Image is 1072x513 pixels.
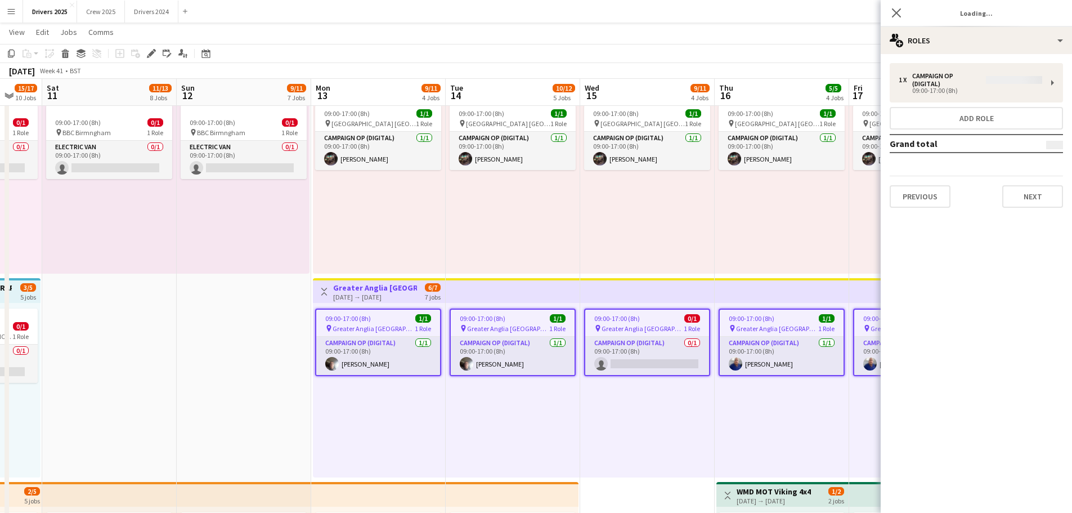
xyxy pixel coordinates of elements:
span: 0/1 [147,118,163,127]
div: 5 Jobs [553,93,575,102]
span: 2/5 [24,487,40,496]
div: 5 jobs [24,496,40,505]
app-job-card: 09:00-17:00 (8h)0/1 BBC Birmngham1 RoleElectric Van0/109:00-17:00 (8h) [46,105,172,179]
app-job-card: 09:00-17:00 (8h)1/1 [GEOGRAPHIC_DATA] [GEOGRAPHIC_DATA]1 RoleCampaign Op (Digital)1/109:00-17:00 ... [315,105,441,170]
app-card-role: Campaign Op (Digital)1/109:00-17:00 (8h)[PERSON_NAME] [719,132,845,170]
span: 1 Role [12,332,29,341]
span: 09:00-17:00 (8h) [728,109,773,118]
span: 9/11 [421,84,441,92]
span: 1 Role [684,324,700,333]
span: 12 [180,89,195,102]
span: View [9,27,25,37]
span: 9/11 [287,84,306,92]
span: 1/1 [415,314,431,323]
span: 09:00-17:00 (8h) [325,314,371,323]
app-job-card: 09:00-17:00 (8h)0/1 BBC Birmngham1 RoleElectric Van0/109:00-17:00 (8h) [181,105,307,179]
span: 15/17 [15,84,37,92]
a: Comms [84,25,118,39]
app-card-role: Campaign Op (Digital)0/109:00-17:00 (8h) [585,337,709,375]
span: 1/1 [819,314,835,323]
span: 09:00-17:00 (8h) [190,118,235,127]
span: Wed [585,83,599,93]
span: [GEOGRAPHIC_DATA] [GEOGRAPHIC_DATA] [869,119,954,128]
span: Greater Anglia [GEOGRAPHIC_DATA] [871,324,953,333]
button: Crew 2025 [77,1,125,23]
div: 2 jobs [828,496,844,505]
div: [DATE] → [DATE] [737,497,811,505]
span: 0/1 [13,322,29,331]
span: 1/2 [828,487,844,496]
app-card-role: Electric Van0/109:00-17:00 (8h) [181,141,307,179]
span: 11 [45,89,59,102]
button: Add role [890,107,1063,130]
span: 13 [314,89,330,102]
div: 09:00-17:00 (8h)1/1 Greater Anglia [GEOGRAPHIC_DATA]1 RoleCampaign Op (Digital)1/109:00-17:00 (8h... [719,309,845,376]
span: 09:00-17:00 (8h) [862,109,908,118]
app-card-role: Campaign Op (Digital)1/109:00-17:00 (8h)[PERSON_NAME] [315,132,441,170]
span: 3/5 [20,283,36,292]
span: 1 Role [818,324,835,333]
app-card-role: Campaign Op (Digital)1/109:00-17:00 (8h)[PERSON_NAME] [853,132,979,170]
span: [GEOGRAPHIC_DATA] [GEOGRAPHIC_DATA] [600,119,685,128]
app-job-card: 09:00-17:00 (8h)1/1 Greater Anglia [GEOGRAPHIC_DATA]1 RoleCampaign Op (Digital)1/109:00-17:00 (8h... [853,309,979,376]
span: 09:00-17:00 (8h) [460,314,505,323]
span: 17 [852,89,863,102]
span: 15 [583,89,599,102]
span: Tue [450,83,463,93]
span: 1 Role [549,324,566,333]
h3: Loading... [881,6,1072,20]
span: 0/1 [282,118,298,127]
div: 4 Jobs [422,93,440,102]
span: 1/1 [685,109,701,118]
app-job-card: 09:00-17:00 (8h)1/1 [GEOGRAPHIC_DATA] [GEOGRAPHIC_DATA]1 RoleCampaign Op (Digital)1/109:00-17:00 ... [584,105,710,170]
span: 9/11 [690,84,710,92]
span: 1 Role [12,128,29,137]
span: 0/1 [684,314,700,323]
span: Fri [854,83,863,93]
div: [DATE] → [DATE] [333,293,417,301]
span: 14 [448,89,463,102]
span: 16 [717,89,733,102]
span: 6/7 [425,283,441,292]
span: 1 Role [415,324,431,333]
app-card-role: Campaign Op (Digital)1/109:00-17:00 (8h)[PERSON_NAME] [316,337,440,375]
span: Mon [316,83,330,93]
span: 09:00-17:00 (8h) [324,109,370,118]
button: Previous [890,185,950,208]
span: 11/13 [149,84,172,92]
span: Greater Anglia [GEOGRAPHIC_DATA] [602,324,684,333]
span: Greater Anglia [GEOGRAPHIC_DATA] [736,324,818,333]
span: 09:00-17:00 (8h) [594,314,640,323]
app-job-card: 09:00-17:00 (8h)1/1 Greater Anglia [GEOGRAPHIC_DATA]1 RoleCampaign Op (Digital)1/109:00-17:00 (8h... [315,309,441,376]
div: 7 jobs [425,292,441,301]
span: 5/5 [826,84,841,92]
span: 09:00-17:00 (8h) [593,109,639,118]
div: 10 Jobs [15,93,37,102]
span: Edit [36,27,49,37]
span: 1/1 [820,109,836,118]
button: Drivers 2025 [23,1,77,23]
div: [DATE] [9,65,35,77]
div: 09:00-17:00 (8h)0/1 Greater Anglia [GEOGRAPHIC_DATA]1 RoleCampaign Op (Digital)0/109:00-17:00 (8h) [584,309,710,376]
div: Roles [881,27,1072,54]
app-card-role: Campaign Op (Digital)1/109:00-17:00 (8h)[PERSON_NAME] [450,132,576,170]
button: Next [1002,185,1063,208]
span: Sun [181,83,195,93]
span: 09:00-17:00 (8h) [729,314,774,323]
span: 1/1 [550,314,566,323]
app-card-role: Campaign Op (Digital)1/109:00-17:00 (8h)[PERSON_NAME] [720,337,844,375]
a: View [5,25,29,39]
span: Greater Anglia [GEOGRAPHIC_DATA] [333,324,415,333]
span: [GEOGRAPHIC_DATA] [GEOGRAPHIC_DATA] [735,119,819,128]
app-job-card: 09:00-17:00 (8h)1/1 [GEOGRAPHIC_DATA] [GEOGRAPHIC_DATA]1 RoleCampaign Op (Digital)1/109:00-17:00 ... [450,105,576,170]
div: 4 Jobs [691,93,709,102]
span: 09:00-17:00 (8h) [459,109,504,118]
button: Drivers 2024 [125,1,178,23]
app-card-role: Campaign Op (Digital)1/109:00-17:00 (8h)[PERSON_NAME] [451,337,575,375]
